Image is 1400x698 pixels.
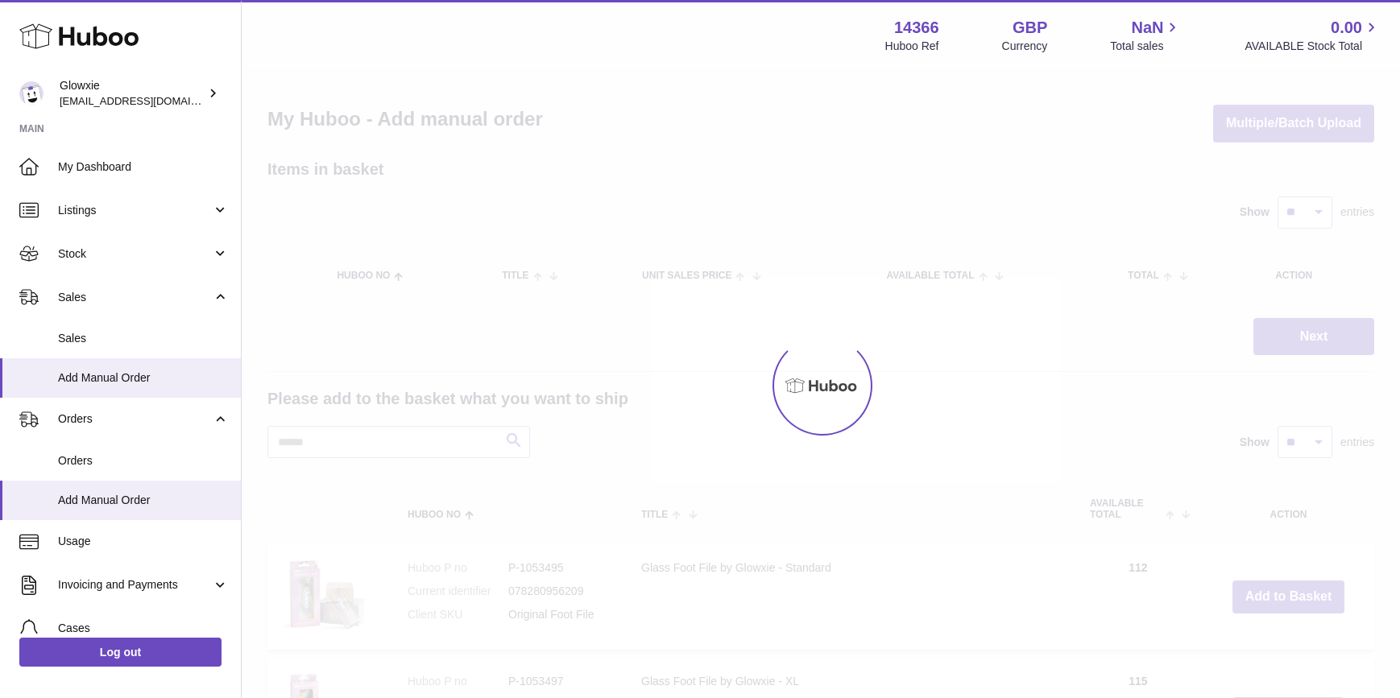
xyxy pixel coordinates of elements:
[1110,17,1182,54] a: NaN Total sales
[58,370,229,386] span: Add Manual Order
[885,39,939,54] div: Huboo Ref
[58,577,212,593] span: Invoicing and Payments
[58,493,229,508] span: Add Manual Order
[60,94,237,107] span: [EMAIL_ADDRESS][DOMAIN_NAME]
[1131,17,1163,39] span: NaN
[58,453,229,469] span: Orders
[58,290,212,305] span: Sales
[58,203,212,218] span: Listings
[1110,39,1182,54] span: Total sales
[58,411,212,427] span: Orders
[58,331,229,346] span: Sales
[1331,17,1362,39] span: 0.00
[19,81,43,105] img: internalAdmin-14366@internal.huboo.com
[1002,39,1048,54] div: Currency
[894,17,939,39] strong: 14366
[1245,17,1381,54] a: 0.00 AVAILABLE Stock Total
[60,78,205,109] div: Glowxie
[19,638,222,667] a: Log out
[1245,39,1381,54] span: AVAILABLE Stock Total
[58,534,229,549] span: Usage
[58,159,229,175] span: My Dashboard
[1013,17,1047,39] strong: GBP
[58,621,229,636] span: Cases
[58,246,212,262] span: Stock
